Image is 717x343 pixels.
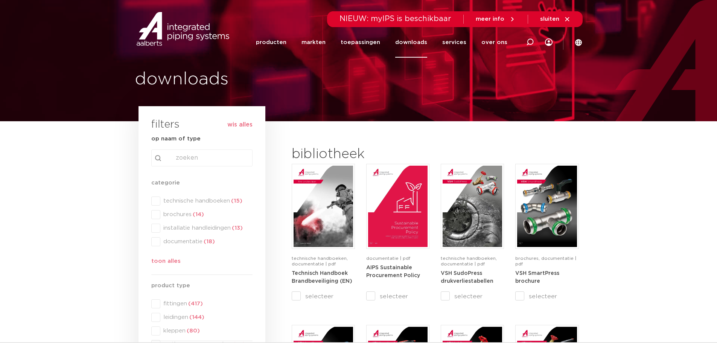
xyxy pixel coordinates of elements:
span: brochures, documentatie | pdf [515,256,576,266]
span: technische handboeken, documentatie | pdf [292,256,348,266]
h2: bibliotheek [292,145,426,163]
a: AIPS Sustainable Procurement Policy [366,265,420,279]
span: NIEUW: myIPS is beschikbaar [339,15,451,23]
a: downloads [395,27,427,58]
img: VSH-SudoPress_A4PLT_5007706_2024-2.0_NL-pdf.jpg [443,166,502,247]
h3: filters [151,116,180,134]
a: services [442,27,466,58]
img: FireProtection_A4TM_5007915_2025_2.0_EN-1-pdf.jpg [294,166,353,247]
a: meer info [476,16,516,23]
img: VSH-SmartPress_A4Brochure-5008016-2023_2.0_NL-pdf.jpg [517,166,577,247]
label: selecteer [441,292,504,301]
label: selecteer [366,292,429,301]
a: markten [301,27,326,58]
a: producten [256,27,286,58]
nav: Menu [256,27,507,58]
span: technische handboeken, documentatie | pdf [441,256,497,266]
h1: downloads [135,67,355,91]
span: documentatie | pdf [366,256,410,261]
strong: op naam of type [151,136,201,142]
span: meer info [476,16,504,22]
span: sluiten [540,16,559,22]
label: selecteer [292,292,355,301]
div: my IPS [545,27,553,58]
a: Technisch Handboek Brandbeveiliging (EN) [292,270,352,284]
a: over ons [481,27,507,58]
a: toepassingen [341,27,380,58]
label: selecteer [515,292,578,301]
strong: AIPS Sustainable Procurement Policy [366,265,420,279]
a: sluiten [540,16,571,23]
a: VSH SudoPress drukverliestabellen [441,270,493,284]
img: Aips_A4Sustainable-Procurement-Policy_5011446_EN-pdf.jpg [368,166,428,247]
a: VSH SmartPress brochure [515,270,559,284]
